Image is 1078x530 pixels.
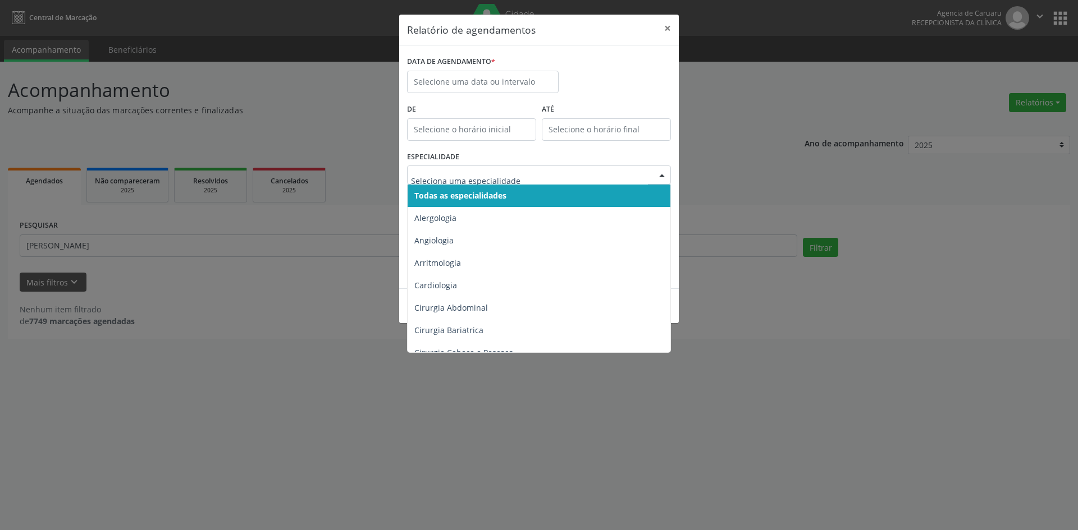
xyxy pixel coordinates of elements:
[407,22,536,37] h5: Relatório de agendamentos
[542,101,671,118] label: ATÉ
[414,213,456,223] span: Alergologia
[656,15,679,42] button: Close
[411,169,648,192] input: Seleciona uma especialidade
[414,257,461,268] span: Arritmologia
[414,235,454,246] span: Angiologia
[414,325,483,335] span: Cirurgia Bariatrica
[414,190,506,201] span: Todas as especialidades
[407,149,459,166] label: ESPECIALIDADE
[414,302,488,313] span: Cirurgia Abdominal
[414,347,513,358] span: Cirurgia Cabeça e Pescoço
[407,118,536,141] input: Selecione o horário inicial
[407,101,536,118] label: De
[414,280,457,291] span: Cardiologia
[542,118,671,141] input: Selecione o horário final
[407,53,495,71] label: DATA DE AGENDAMENTO
[407,71,559,93] input: Selecione uma data ou intervalo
